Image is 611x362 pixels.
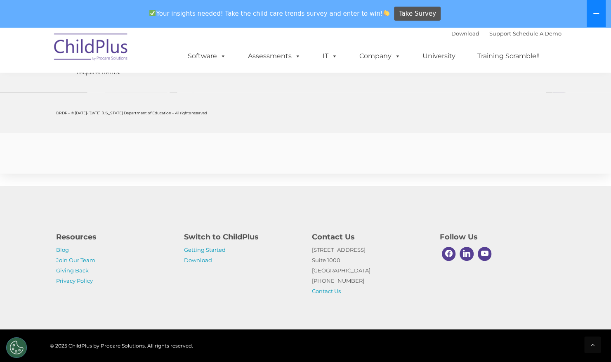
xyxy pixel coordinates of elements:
h4: Follow Us [440,231,555,243]
a: IT [314,48,346,64]
a: Company [351,48,409,64]
span: Your insights needed! Take the child care trends survey and enter to win! [146,5,393,21]
a: Privacy Policy [56,277,93,284]
a: Download [451,30,479,37]
h4: Switch to ChildPlus [184,231,300,243]
img: ✅ [149,10,156,16]
font: | [451,30,561,37]
a: Support [489,30,511,37]
a: Youtube [476,245,494,263]
a: Download [184,257,212,263]
span: © 2025 ChildPlus by Procare Solutions. All rights reserved. [50,343,193,349]
h4: Resources [56,231,172,243]
span: DRDP – © [DATE]-[DATE] [US_STATE] Department of Education – All rights reserved [56,111,207,115]
a: Schedule A Demo [513,30,561,37]
a: Training Scramble!! [469,48,548,64]
a: Blog [56,246,69,253]
p: [STREET_ADDRESS] Suite 1000 [GEOGRAPHIC_DATA] [PHONE_NUMBER] [312,245,427,296]
img: 👏 [383,10,389,16]
a: Giving Back [56,267,89,274]
a: Contact Us [312,288,341,294]
h4: Contact Us [312,231,427,243]
img: ChildPlus by Procare Solutions [50,28,132,69]
a: Assessments [240,48,309,64]
a: Getting Started [184,246,226,253]
a: Software [179,48,234,64]
a: Linkedin [458,245,476,263]
a: Join Our Team [56,257,95,263]
button: Cookies Settings [6,337,27,358]
span: Take Survey [399,7,436,21]
a: University [414,48,464,64]
a: Facebook [440,245,458,263]
a: Take Survey [394,7,441,21]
